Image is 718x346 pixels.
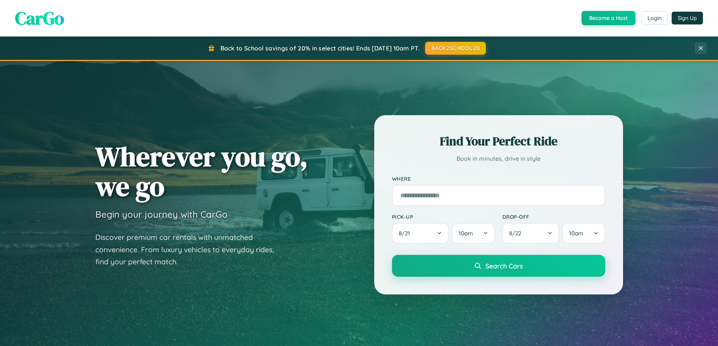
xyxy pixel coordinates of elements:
button: BACK2SCHOOL20 [425,42,486,55]
span: CarGo [15,6,64,30]
button: Login [641,11,668,25]
span: 10am [459,230,473,237]
span: 8 / 22 [509,230,525,237]
label: Drop-off [502,213,605,220]
label: Pick-up [392,213,495,220]
button: 10am [562,223,605,244]
button: Become a Host [582,11,635,25]
button: Search Cars [392,255,605,277]
span: 10am [569,230,583,237]
h3: Begin your journey with CarGo [95,209,228,220]
h2: Find Your Perfect Ride [392,133,605,149]
span: 8 / 21 [399,230,414,237]
button: Sign Up [672,12,703,24]
span: Back to School savings of 20% in select cities! Ends [DATE] 10am PT. [220,44,419,52]
label: Where [392,175,605,182]
span: Search Cars [485,262,523,270]
p: Discover premium car rentals with unmatched convenience. From luxury vehicles to everyday rides, ... [95,231,284,268]
h1: Wherever you go, we go [95,142,308,201]
button: 8/21 [392,223,449,244]
p: Book in minutes, drive in style [392,153,605,164]
button: 8/22 [502,223,560,244]
button: 10am [452,223,494,244]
